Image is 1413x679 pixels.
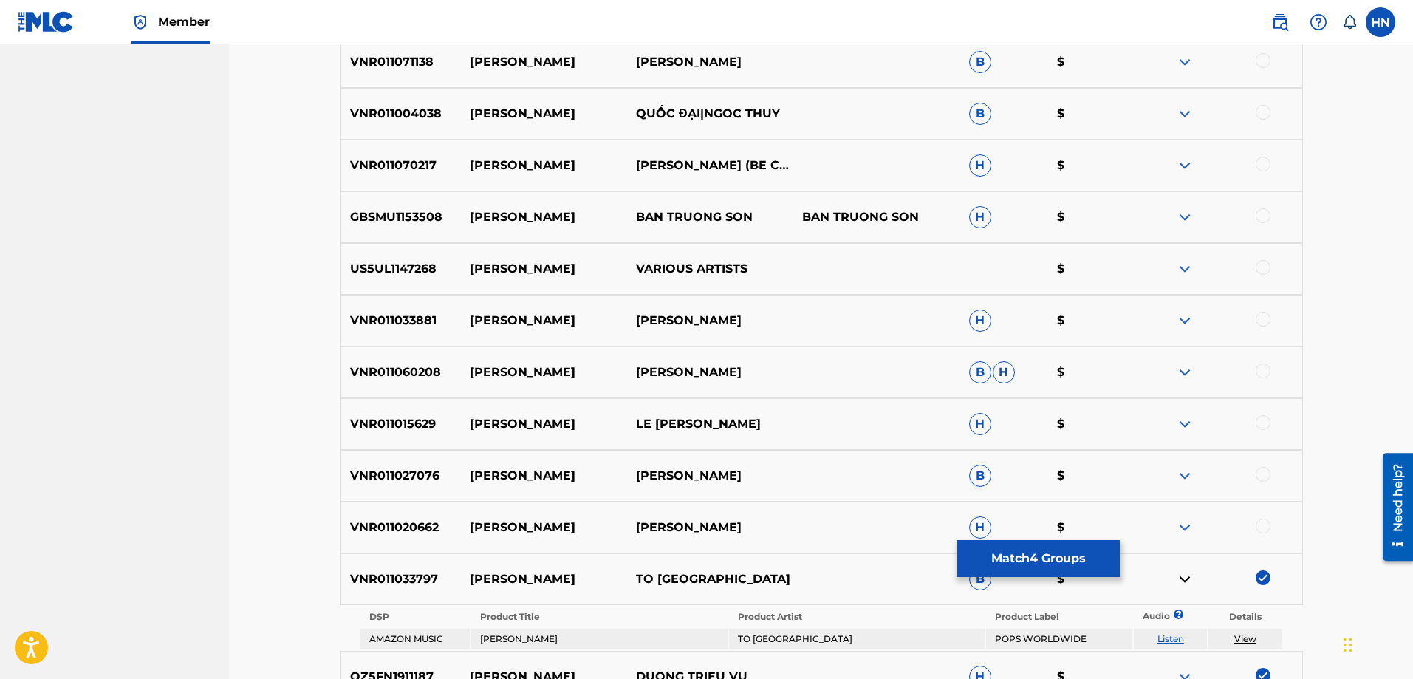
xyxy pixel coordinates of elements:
p: VNR011071138 [341,53,460,71]
p: $ [1047,415,1135,433]
p: [PERSON_NAME] [459,157,626,174]
span: H [969,154,991,177]
p: [PERSON_NAME] [626,467,793,485]
p: VNR011020662 [341,519,460,536]
p: $ [1047,105,1135,123]
p: $ [1047,157,1135,174]
p: $ [1047,312,1135,330]
p: BAN TRUONG SON [626,208,793,226]
img: expand [1176,157,1194,174]
img: search [1271,13,1289,31]
span: H [969,310,991,332]
th: Product Label [986,607,1132,627]
img: deselect [1256,570,1270,585]
p: [PERSON_NAME] [459,312,626,330]
span: H [993,361,1015,383]
div: Drag [1344,623,1352,667]
p: Audio [1134,610,1152,623]
p: [PERSON_NAME] [626,312,793,330]
img: Top Rightsholder [131,13,149,31]
div: User Menu [1366,7,1395,37]
img: expand [1176,364,1194,381]
th: Product Title [471,607,728,627]
img: expand [1176,53,1194,71]
p: [PERSON_NAME] (BE CHAU) [626,157,793,174]
p: VNR011070217 [341,157,460,174]
div: Notifications [1342,15,1357,30]
div: Help [1304,7,1333,37]
p: [PERSON_NAME] [626,364,793,381]
p: VARIOUS ARTISTS [626,260,793,278]
p: [PERSON_NAME] [626,519,793,536]
p: [PERSON_NAME] [459,364,626,381]
img: contract [1176,570,1194,588]
img: expand [1176,312,1194,330]
td: TO [GEOGRAPHIC_DATA] [729,629,985,649]
p: GBSMU1153508 [341,208,460,226]
span: H [969,516,991,539]
span: ? [1178,610,1179,619]
p: QUỐC ĐẠI|NGOC THUY [626,105,793,123]
span: H [969,206,991,228]
p: BAN TRUONG SON [793,208,959,226]
span: B [969,51,991,73]
p: VNR011033881 [341,312,460,330]
p: VNR011015629 [341,415,460,433]
span: B [969,103,991,125]
a: Public Search [1265,7,1295,37]
p: $ [1047,364,1135,381]
p: [PERSON_NAME] [626,53,793,71]
p: [PERSON_NAME] [459,53,626,71]
th: Details [1208,607,1282,627]
p: [PERSON_NAME] [459,415,626,433]
p: $ [1047,53,1135,71]
th: DSP [360,607,471,627]
button: Match4 Groups [957,540,1120,577]
p: [PERSON_NAME] [459,519,626,536]
p: LE [PERSON_NAME] [626,415,793,433]
span: Member [158,13,210,30]
p: VNR011060208 [341,364,460,381]
span: B [969,465,991,487]
p: [PERSON_NAME] [459,105,626,123]
th: Product Artist [729,607,985,627]
td: POPS WORLDWIDE [986,629,1132,649]
p: US5UL1147268 [341,260,460,278]
img: expand [1176,415,1194,433]
p: VNR011033797 [341,570,460,588]
img: help [1310,13,1327,31]
p: $ [1047,519,1135,536]
p: [PERSON_NAME] [459,208,626,226]
p: TO [GEOGRAPHIC_DATA] [626,570,793,588]
img: expand [1176,260,1194,278]
p: VNR011027076 [341,467,460,485]
td: [PERSON_NAME] [471,629,728,649]
span: B [969,361,991,383]
span: H [969,413,991,435]
img: MLC Logo [18,11,75,33]
iframe: Resource Center [1372,448,1413,567]
p: [PERSON_NAME] [459,260,626,278]
td: AMAZON MUSIC [360,629,471,649]
p: VNR011004038 [341,105,460,123]
p: $ [1047,260,1135,278]
span: B [969,568,991,590]
img: expand [1176,519,1194,536]
p: [PERSON_NAME] [459,570,626,588]
p: $ [1047,467,1135,485]
p: $ [1047,208,1135,226]
img: expand [1176,208,1194,226]
img: expand [1176,105,1194,123]
iframe: Chat Widget [1339,608,1413,679]
a: Listen [1157,633,1184,644]
img: expand [1176,467,1194,485]
p: $ [1047,570,1135,588]
p: [PERSON_NAME] [459,467,626,485]
a: View [1234,633,1256,644]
